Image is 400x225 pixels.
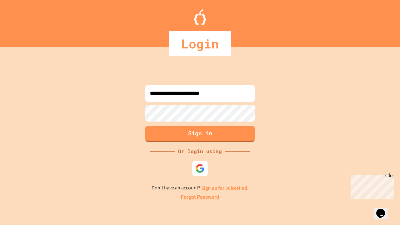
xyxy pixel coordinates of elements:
p: Don't have an account? [152,184,249,192]
div: Login [169,31,231,56]
iframe: chat widget [348,173,394,199]
img: google-icon.svg [195,164,205,173]
a: Sign up for JuiceMind. [201,185,249,191]
a: Forgot Password [181,193,219,201]
iframe: chat widget [374,200,394,219]
div: Or login using [175,147,225,155]
img: Logo.svg [194,9,206,25]
button: Sign in [145,126,255,142]
div: Chat with us now!Close [2,2,43,40]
